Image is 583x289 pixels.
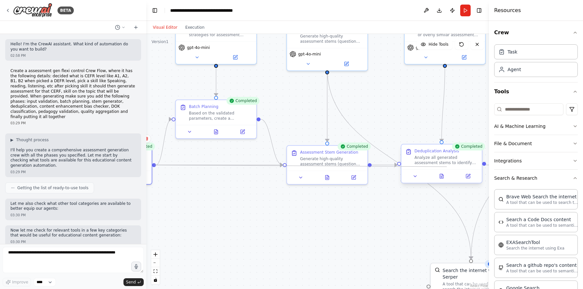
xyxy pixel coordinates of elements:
g: Edge from d06b2945-73cd-4b06-b3d1-f19f44bdf258 to a1d97abe-1881-4dfc-af3a-f86d1894b2dc [213,68,219,96]
span: Improve [12,280,28,285]
img: CodeDocsSearchTool [498,220,504,225]
span: Thought process [16,137,49,143]
div: Version 1 [152,39,169,44]
div: Batch Planning [189,104,218,109]
div: Generate high-quality assessment stems (question items) tailored to the specific CEFR level ({cef... [300,34,364,44]
div: Design optimal batch planning strategies for assessment generation based on validated CEFR level ... [175,15,257,65]
div: 03:29 PM [10,121,136,126]
div: 02:58 PM [10,53,136,58]
button: View output [428,172,456,180]
button: fit view [151,267,160,276]
button: Open in side panel [445,53,482,61]
div: Crew [494,42,578,82]
div: Completed [337,143,371,150]
div: Completed [122,143,155,150]
p: Now let me check for relevant tools in a few key categories that would be useful for educational ... [10,228,136,238]
div: BETA [57,7,74,14]
p: I'll help you create a comprehensive assessment generation crew with all the phases you specified... [10,148,136,168]
nav: breadcrumb [170,7,244,14]
div: Completed [226,97,260,105]
div: Deduplication Analysis [414,148,459,154]
div: CompletedAssessment Stem GenerationGenerate high-quality assessment stems (question items) accord... [286,145,368,185]
button: Tools [494,83,578,101]
div: Analyze all generated assessment stems to identify and eliminate duplicates, near-duplicates, and... [414,155,478,165]
div: 03:30 PM [10,239,136,244]
button: Open in side panel [231,128,254,136]
div: CompletedBatch PlanningBased on the validated parameters, create a comprehensive batch plan for g... [175,99,257,139]
button: Send [123,278,144,286]
span: gpt-4o-mini [298,52,321,57]
div: Assessment Stem Generation [300,150,358,155]
button: Open in side panel [457,172,479,180]
button: toggle interactivity [151,276,160,284]
p: Hello! I'm the CrewAI assistant. What kind of automation do you want to build? [10,42,136,52]
g: Edge from 335f861c-f451-474f-865b-333b527d39f0 to acf7dff3-cd31-4a8a-8f51-473f1cc1f086 [372,162,397,168]
button: View output [202,128,230,136]
div: CompletedDeduplication AnalysisAnalyze all generated assessment stems to identify and eliminate d... [401,145,482,185]
img: SerperDevTool [435,267,440,272]
p: A tool that can be used to search the internet with a search_query. [506,200,578,205]
div: Completed [452,143,485,150]
div: CompletedValidate the provided CEFR level ({cefr_level}), language skill ({skill}), and topic ({t... [71,145,152,185]
div: Validate the provided CEFR level ({cefr_level}), language skill ({skill}), and topic ({topic}) pa... [84,156,148,167]
button: Open in side panel [328,60,365,68]
button: Improve [3,278,31,286]
span: ▶ [10,137,13,143]
button: zoom out [151,259,160,267]
p: A tool that can be used to semantic search a query from a Code Docs content. [506,223,578,228]
div: Brave Web Search the internet [506,193,578,200]
p: Search the internet using Exa [506,246,564,251]
span: gpt-4o-mini [416,45,439,50]
h4: Resources [494,7,521,14]
g: Edge from 4d902d06-a7f8-4816-9cf9-e8d6be35e073 to 335f861c-f451-474f-865b-333b527d39f0 [156,162,283,168]
span: gpt-4o-mini [187,45,210,50]
button: View output [313,174,341,181]
button: Visual Editor [149,23,181,31]
button: Open in side panel [217,53,253,61]
p: A tool that can be used to semantic search a query from a github repo's content. This is not the ... [506,268,578,274]
button: Crew [494,23,578,42]
img: GithubSearchTool [498,265,504,270]
div: Task [508,49,517,55]
button: Open in side panel [127,174,149,181]
div: EXASearchTool [506,239,564,246]
div: Design optimal batch planning strategies for assessment generation based on validated CEFR level ... [189,27,252,38]
div: Identify and eliminate duplicate or overly similar assessment items to ensure variety, uniqueness... [418,27,481,38]
img: EXASearchTool [498,242,504,248]
button: ▶Thought process [10,137,49,143]
g: Edge from e03ff3e3-6521-4028-9524-31283883e2ab to 335f861c-f451-474f-865b-333b527d39f0 [324,68,331,142]
div: React Flow controls [151,250,160,284]
span: Hide Tools [429,42,448,47]
g: Edge from 4d902d06-a7f8-4816-9cf9-e8d6be35e073 to a1d97abe-1881-4dfc-af3a-f86d1894b2dc [156,116,171,168]
button: Click to speak your automation idea [131,262,141,271]
button: Hide Tools [417,39,452,50]
button: AI & Machine Learning [494,118,578,135]
button: Hide left sidebar [150,6,159,15]
img: Logo [13,3,52,18]
button: Start a new chat [131,23,141,31]
div: Agent [508,66,521,73]
p: Let me also check what other tool categories are available to better equip our agents: [10,201,136,211]
p: Create a assessment gen flexi control Crew Flow, where it has the following details: decided what... [10,68,136,119]
div: Search the internet with Serper [443,267,507,280]
button: Execution [181,23,208,31]
button: zoom in [151,250,160,259]
div: 03:29 PM [10,170,136,175]
img: BraveSearchTool [498,197,504,202]
g: Edge from a1d97abe-1881-4dfc-af3a-f86d1894b2dc to 335f861c-f451-474f-865b-333b527d39f0 [261,116,283,168]
g: Edge from f77421f4-5308-4182-9c5e-50486a48630f to 5634591e-948b-45c0-b367-c1ecd1ce3cc3 [468,74,559,259]
button: Search & Research [494,170,578,187]
div: Generate high-quality assessment stems (question items) according to the batch plan specification... [300,156,364,167]
button: Delete node [142,134,151,143]
div: Based on the validated parameters, create a comprehensive batch plan for generating assessment it... [189,111,252,121]
span: Getting the list of ready-to-use tools [17,185,89,190]
button: Switch to previous chat [112,23,128,31]
a: React Flow attribution [470,284,488,288]
div: 03:30 PM [10,213,136,218]
button: Integrations [494,152,578,169]
div: Generate high-quality assessment stems (question items) tailored to the specific CEFR level ({cef... [286,15,368,71]
g: Edge from 92367226-a170-4e61-813f-1f692ca0ed2c to acf7dff3-cd31-4a8a-8f51-473f1cc1f086 [438,68,448,142]
span: Send [126,280,136,285]
button: File & Document [494,135,578,152]
button: Open in side panel [342,174,365,181]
